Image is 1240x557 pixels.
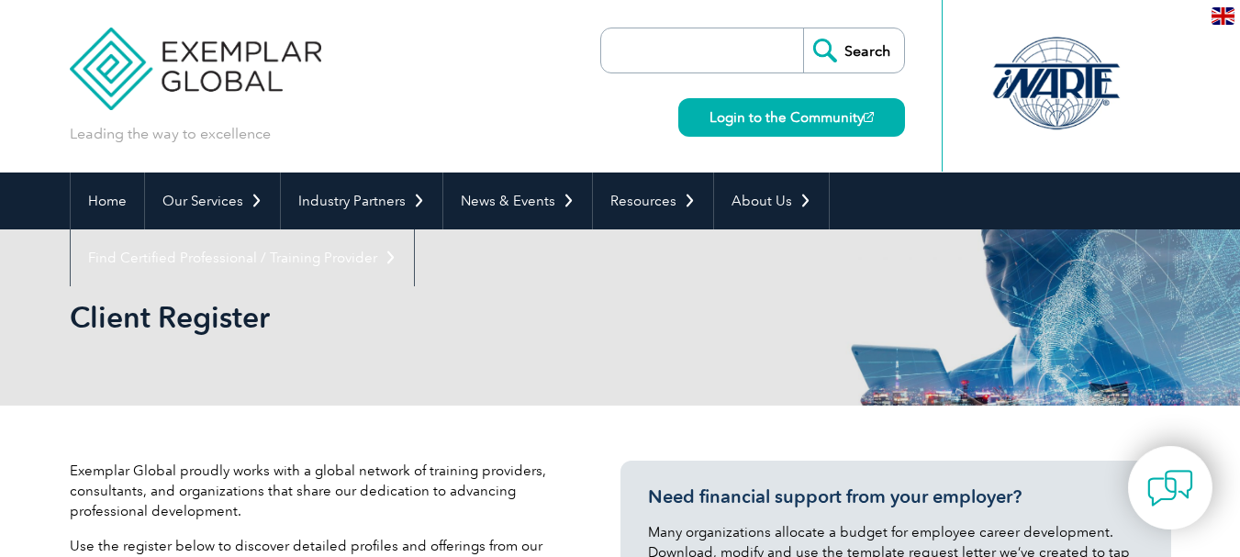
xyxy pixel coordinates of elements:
a: Home [71,173,144,229]
a: Our Services [145,173,280,229]
a: Resources [593,173,713,229]
a: Industry Partners [281,173,442,229]
a: Find Certified Professional / Training Provider [71,229,414,286]
p: Leading the way to excellence [70,124,271,144]
h3: Need financial support from your employer? [648,485,1144,508]
input: Search [803,28,904,72]
a: About Us [714,173,829,229]
h2: Client Register [70,303,841,332]
a: Login to the Community [678,98,905,137]
img: en [1212,7,1234,25]
img: contact-chat.png [1147,465,1193,511]
p: Exemplar Global proudly works with a global network of training providers, consultants, and organ... [70,461,565,521]
img: open_square.png [864,112,874,122]
a: News & Events [443,173,592,229]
